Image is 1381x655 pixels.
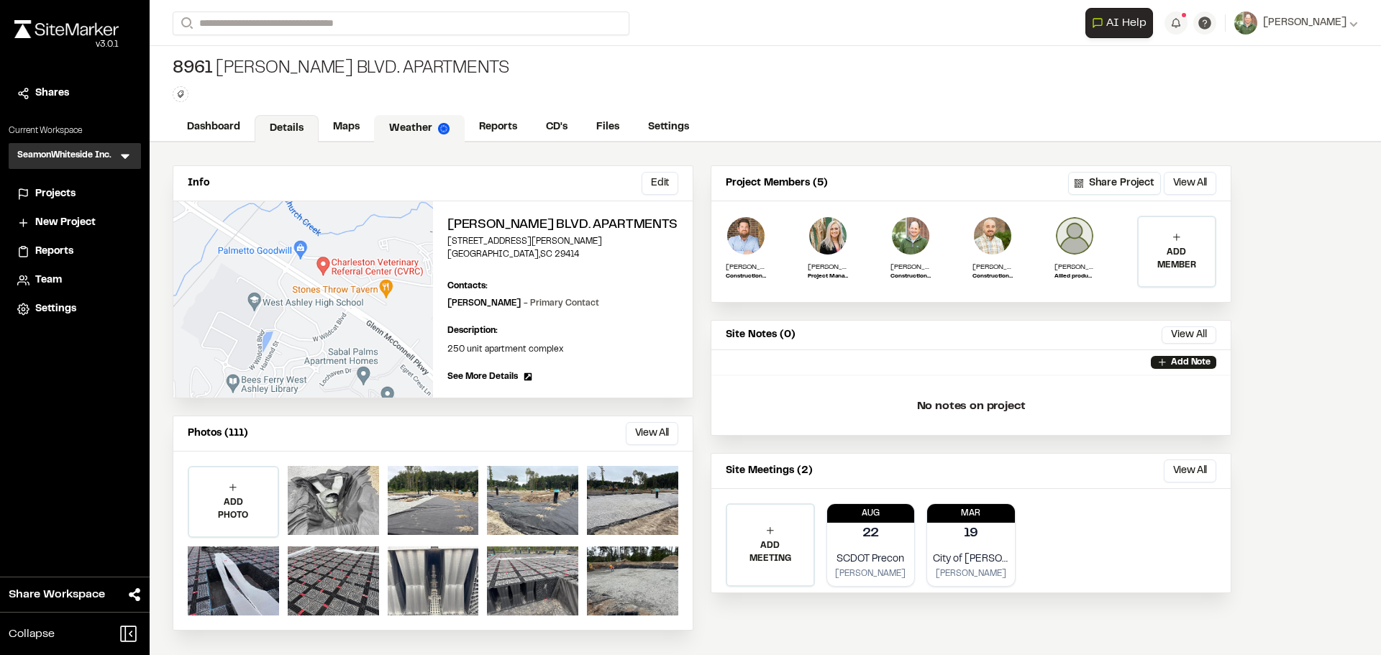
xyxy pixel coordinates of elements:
[890,262,931,272] p: [PERSON_NAME]
[827,507,915,520] p: Aug
[726,272,766,281] p: Construction Admin Field Representative II
[626,422,678,445] button: View All
[17,149,111,163] h3: SeamonWhiteside Inc.
[1162,326,1216,344] button: View All
[1139,246,1215,272] p: ADD MEMBER
[35,186,76,202] span: Projects
[723,383,1219,429] p: No notes on project
[17,86,132,101] a: Shares
[17,215,132,231] a: New Project
[862,524,880,544] p: 22
[17,301,132,317] a: Settings
[933,567,1009,580] p: [PERSON_NAME]
[17,186,132,202] a: Projects
[933,551,1009,567] p: City of [PERSON_NAME] TRC Precon
[972,216,1013,256] img: Sinuhe Perez
[727,539,813,565] p: ADD MEETING
[726,463,813,479] p: Site Meetings (2)
[1068,172,1161,195] button: Share Project
[726,175,828,191] p: Project Members (5)
[808,216,848,256] img: Darby
[173,86,188,102] button: Edit Tags
[972,262,1013,272] p: [PERSON_NAME]
[1234,12,1257,35] img: User
[438,123,450,134] img: precipai.png
[374,115,465,142] a: Weather
[173,58,213,81] span: 8961
[319,114,374,141] a: Maps
[14,38,119,51] div: Oh geez...please don't...
[447,235,678,248] p: [STREET_ADDRESS][PERSON_NAME]
[35,215,96,231] span: New Project
[808,262,848,272] p: [PERSON_NAME]
[465,114,532,141] a: Reports
[35,301,76,317] span: Settings
[726,327,796,343] p: Site Notes (0)
[524,300,599,307] span: - Primary Contact
[1054,262,1095,272] p: [PERSON_NAME]
[9,586,105,603] span: Share Workspace
[1164,459,1216,482] button: View All
[14,20,119,38] img: rebrand.png
[1106,14,1147,32] span: AI Help
[1054,272,1095,281] p: Allied products manager
[9,124,141,137] p: Current Workspace
[17,272,132,288] a: Team
[964,524,979,544] p: 19
[447,324,678,337] p: Description:
[35,244,73,260] span: Reports
[1085,8,1159,38] div: Open AI Assistant
[1054,216,1095,256] img: Johnny myers
[35,86,69,101] span: Shares
[1234,12,1358,35] button: [PERSON_NAME]
[173,12,199,35] button: Search
[447,343,678,356] p: 250 unit apartment complex
[188,426,248,441] p: Photos (111)
[634,114,703,141] a: Settings
[1263,15,1346,31] span: [PERSON_NAME]
[532,114,582,141] a: CD's
[447,280,488,293] p: Contacts:
[35,272,62,288] span: Team
[642,172,678,195] button: Edit
[833,567,909,580] p: [PERSON_NAME]
[726,216,766,256] img: Shawn Simons
[447,216,678,235] h2: [PERSON_NAME] Blvd. Apartments
[833,551,909,567] p: SCDOT Precon
[188,175,209,191] p: Info
[173,58,509,81] div: [PERSON_NAME] Blvd. Apartments
[1171,356,1211,369] p: Add Note
[726,262,766,272] p: [PERSON_NAME]
[255,115,319,142] a: Details
[927,507,1015,520] p: Mar
[582,114,634,141] a: Files
[890,272,931,281] p: Construction Admin Team Leader
[1164,172,1216,195] button: View All
[9,626,55,643] span: Collapse
[17,244,132,260] a: Reports
[1085,8,1153,38] button: Open AI Assistant
[972,272,1013,281] p: Construction Administration Field Representative
[890,216,931,256] img: Wayne Lee
[173,114,255,141] a: Dashboard
[447,370,518,383] span: See More Details
[447,297,599,310] p: [PERSON_NAME]
[447,248,678,261] p: [GEOGRAPHIC_DATA] , SC 29414
[808,272,848,281] p: Project Manager
[189,496,278,522] p: ADD PHOTO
